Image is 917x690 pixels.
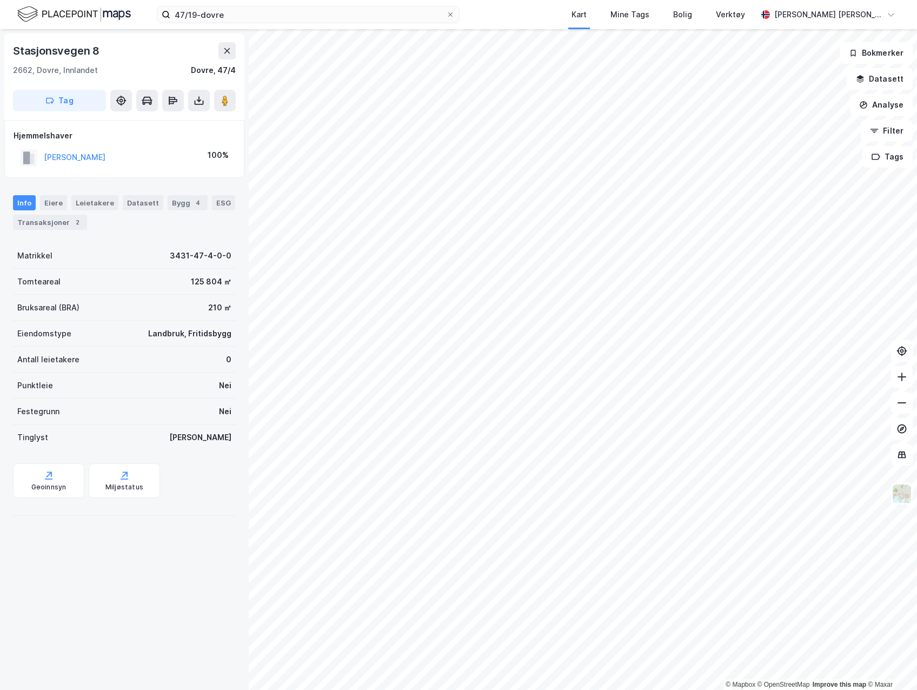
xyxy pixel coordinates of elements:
a: Improve this map [813,681,866,688]
div: Miljøstatus [105,483,143,492]
div: Landbruk, Fritidsbygg [148,327,231,340]
img: Z [892,483,912,504]
div: 100% [208,149,229,162]
iframe: Chat Widget [863,638,917,690]
div: Bygg [168,195,208,210]
div: 2 [72,217,83,228]
div: Nei [219,379,231,392]
div: Transaksjoner [13,215,87,230]
div: Leietakere [71,195,118,210]
button: Filter [861,120,913,142]
button: Tag [13,90,106,111]
div: [PERSON_NAME] [PERSON_NAME] [774,8,882,21]
div: Hjemmelshaver [14,129,235,142]
div: Kart [572,8,587,21]
div: Punktleie [17,379,53,392]
div: Stasjonsvegen 8 [13,42,102,59]
div: 3431-47-4-0-0 [170,249,231,262]
div: Datasett [123,195,163,210]
div: Info [13,195,36,210]
div: Antall leietakere [17,353,79,366]
div: Tomteareal [17,275,61,288]
div: 125 804 ㎡ [191,275,231,288]
div: Tinglyst [17,431,48,444]
div: 0 [226,353,231,366]
div: Geoinnsyn [31,483,67,492]
div: Mine Tags [610,8,649,21]
div: Matrikkel [17,249,52,262]
button: Datasett [847,68,913,90]
div: Eiendomstype [17,327,71,340]
div: Bolig [673,8,692,21]
button: Analyse [850,94,913,116]
a: OpenStreetMap [757,681,810,688]
div: Verktøy [716,8,745,21]
div: 2662, Dovre, Innlandet [13,64,98,77]
div: Eiere [40,195,67,210]
div: Bruksareal (BRA) [17,301,79,314]
img: logo.f888ab2527a4732fd821a326f86c7f29.svg [17,5,131,24]
a: Mapbox [726,681,755,688]
div: [PERSON_NAME] [169,431,231,444]
div: Nei [219,405,231,418]
div: 4 [192,197,203,208]
input: Søk på adresse, matrikkel, gårdeiere, leietakere eller personer [170,6,446,23]
div: Dovre, 47/4 [191,64,236,77]
button: Bokmerker [840,42,913,64]
div: 210 ㎡ [208,301,231,314]
button: Tags [862,146,913,168]
div: Festegrunn [17,405,59,418]
div: ESG [212,195,235,210]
